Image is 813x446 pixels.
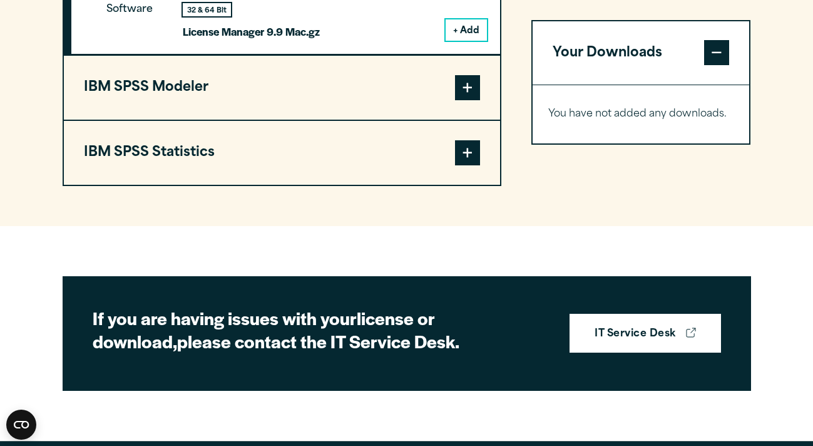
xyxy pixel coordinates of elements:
[533,21,750,85] button: Your Downloads
[533,85,750,144] div: Your Downloads
[183,3,231,16] div: 32 & 64 Bit
[595,326,675,343] strong: IT Service Desk
[93,306,531,353] h2: If you are having issues with your please contact the IT Service Desk.
[548,106,734,124] p: You have not added any downloads.
[183,23,320,41] p: License Manager 9.9 Mac.gz
[106,1,163,31] p: Software
[570,314,720,353] a: IT Service Desk
[446,19,487,41] button: + Add
[93,305,435,354] strong: license or download,
[6,410,36,440] button: Open CMP widget
[64,56,500,120] button: IBM SPSS Modeler
[64,121,500,185] button: IBM SPSS Statistics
